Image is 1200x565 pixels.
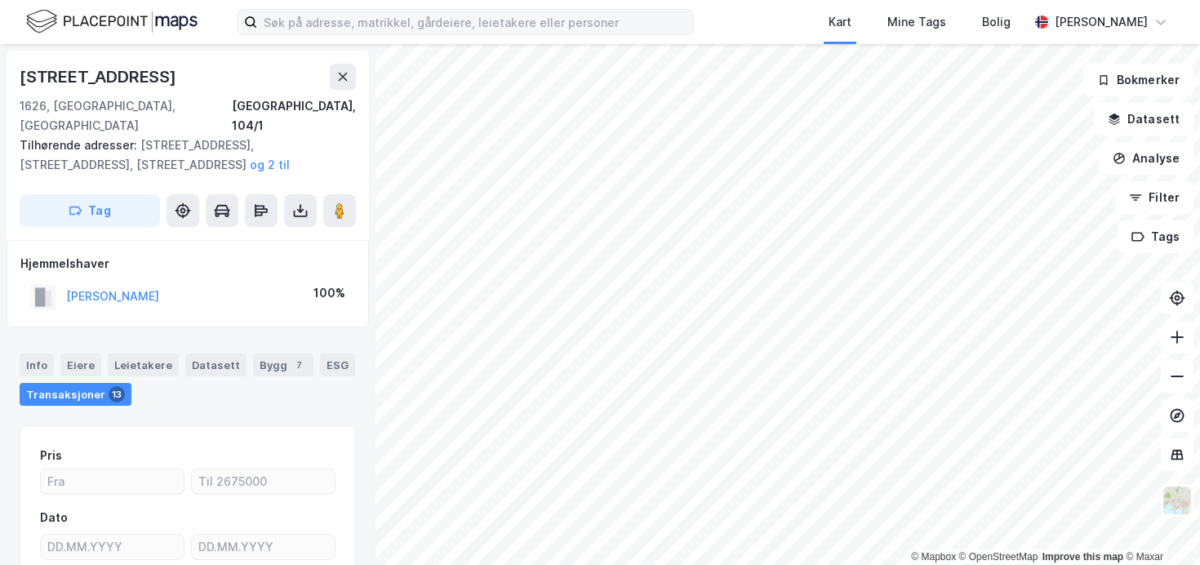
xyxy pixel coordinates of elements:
span: Tilhørende adresser: [20,138,140,152]
div: [STREET_ADDRESS], [STREET_ADDRESS], [STREET_ADDRESS] [20,136,343,175]
button: Datasett [1094,103,1193,136]
div: Bolig [982,12,1011,32]
button: Tags [1118,220,1193,253]
div: 13 [109,386,125,403]
a: OpenStreetMap [959,551,1038,563]
input: Søk på adresse, matrikkel, gårdeiere, leietakere eller personer [257,10,693,34]
img: Z [1162,485,1193,516]
div: Eiere [60,354,101,376]
input: DD.MM.YYYY [41,535,184,559]
div: [PERSON_NAME] [1055,12,1148,32]
div: Pris [40,446,62,465]
div: Mine Tags [887,12,946,32]
div: 7 [291,357,307,373]
div: Kart [829,12,851,32]
div: [STREET_ADDRESS] [20,64,180,90]
a: Improve this map [1042,551,1123,563]
input: Til 2675000 [192,469,335,494]
button: Analyse [1099,142,1193,175]
button: Tag [20,194,160,227]
img: logo.f888ab2527a4732fd821a326f86c7f29.svg [26,7,198,36]
button: Bokmerker [1083,64,1193,96]
div: Dato [40,508,68,527]
button: Filter [1115,181,1193,214]
div: Kontrollprogram for chat [1118,487,1200,565]
div: Leietakere [108,354,179,376]
input: Fra [41,469,184,494]
div: [GEOGRAPHIC_DATA], 104/1 [232,96,356,136]
div: ESG [320,354,355,376]
div: 1626, [GEOGRAPHIC_DATA], [GEOGRAPHIC_DATA] [20,96,232,136]
div: 100% [313,283,345,303]
iframe: Chat Widget [1118,487,1200,565]
div: Bygg [253,354,313,376]
div: Info [20,354,54,376]
a: Mapbox [911,551,956,563]
div: Hjemmelshaver [20,254,355,274]
div: Datasett [185,354,247,376]
div: Transaksjoner [20,383,131,406]
input: DD.MM.YYYY [192,535,335,559]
